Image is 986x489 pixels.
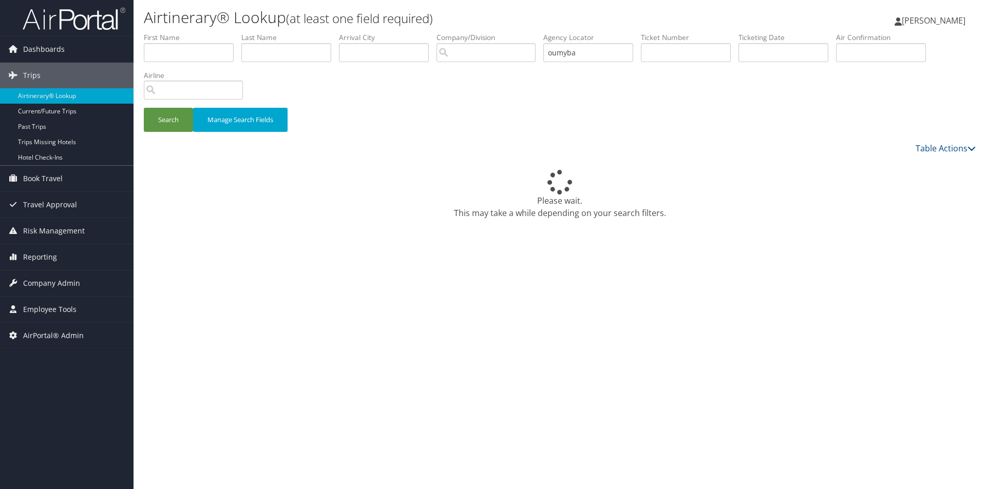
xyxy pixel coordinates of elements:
span: Risk Management [23,218,85,244]
span: [PERSON_NAME] [902,15,965,26]
div: Please wait. This may take a while depending on your search filters. [144,170,976,219]
label: Company/Division [437,32,543,43]
label: Agency Locator [543,32,641,43]
label: Ticketing Date [738,32,836,43]
span: Company Admin [23,270,80,296]
span: Trips [23,63,41,88]
label: First Name [144,32,241,43]
button: Search [144,108,193,132]
button: Manage Search Fields [193,108,288,132]
span: Book Travel [23,166,63,191]
span: AirPortal® Admin [23,323,84,348]
label: Last Name [241,32,339,43]
a: Table Actions [916,143,976,154]
span: Employee Tools [23,297,77,322]
span: Reporting [23,244,57,270]
img: airportal-logo.png [23,7,125,31]
span: Dashboards [23,36,65,62]
label: Arrival City [339,32,437,43]
h1: Airtinerary® Lookup [144,7,698,28]
label: Airline [144,70,251,81]
span: Travel Approval [23,192,77,218]
a: [PERSON_NAME] [895,5,976,36]
small: (at least one field required) [286,10,433,27]
label: Air Confirmation [836,32,934,43]
label: Ticket Number [641,32,738,43]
